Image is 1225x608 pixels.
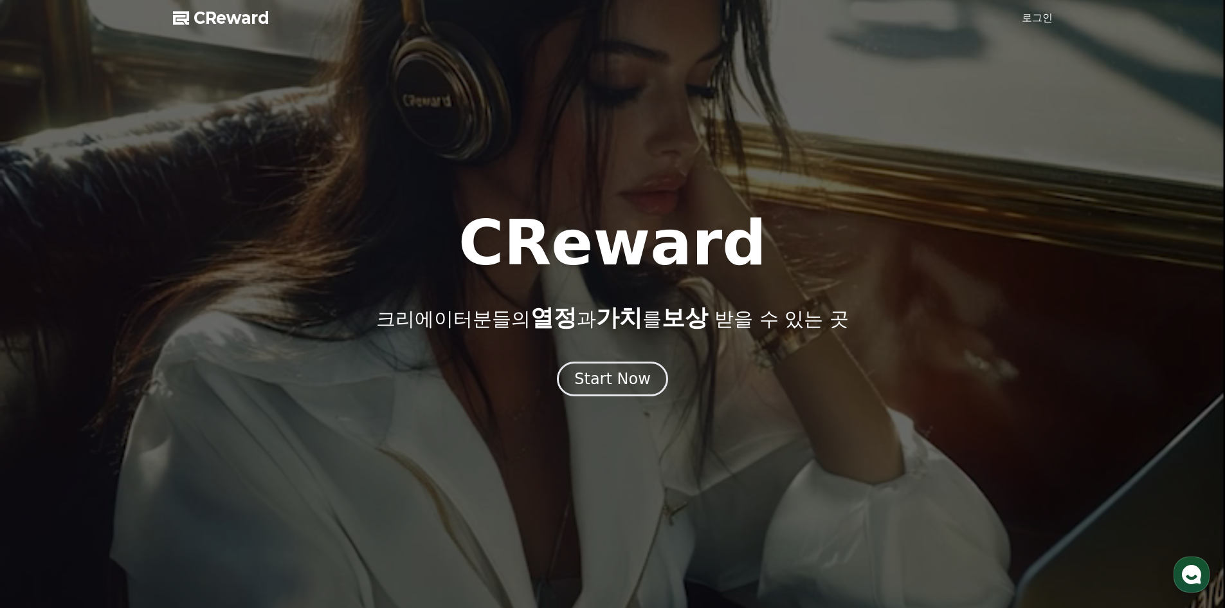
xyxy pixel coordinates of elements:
[531,304,577,331] span: 열정
[557,362,668,396] button: Start Now
[194,8,269,28] span: CReward
[557,374,668,387] a: Start Now
[458,212,767,274] h1: CReward
[662,304,708,331] span: 보상
[1022,10,1053,26] a: 로그인
[173,8,269,28] a: CReward
[574,369,651,389] div: Start Now
[596,304,642,331] span: 가치
[376,305,848,331] p: 크리에이터분들의 과 를 받을 수 있는 곳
